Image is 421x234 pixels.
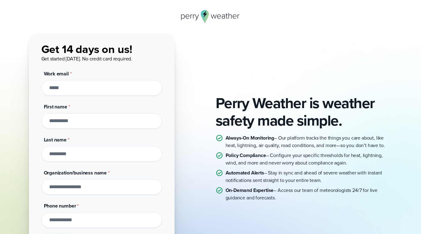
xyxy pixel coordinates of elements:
span: Get 14 days on us! [41,41,132,57]
strong: Always-On Monitoring [226,134,274,141]
p: – Access our team of meteorologists 24/7 for live guidance and forecasts. [226,187,392,202]
p: – Stay in sync and ahead of severe weather with instant notifications sent straight to your entir... [226,169,392,184]
strong: Automated Alerts [226,169,264,176]
p: – Configure your specific thresholds for heat, lightning, wind, and more and never worry about co... [226,152,392,167]
span: Last name [44,136,67,143]
p: – Our platform tracks the things you care about, like heat, lightning, air quality, road conditio... [226,134,392,149]
strong: On-Demand Expertise [226,187,274,194]
span: First name [44,103,67,110]
strong: Policy Compliance [226,152,266,159]
span: Get started [DATE]. No credit card required. [41,55,133,62]
span: Organization/business name [44,169,107,176]
span: Work email [44,70,69,77]
span: Phone number [44,202,76,209]
h2: Perry Weather is weather safety made simple. [216,94,392,129]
